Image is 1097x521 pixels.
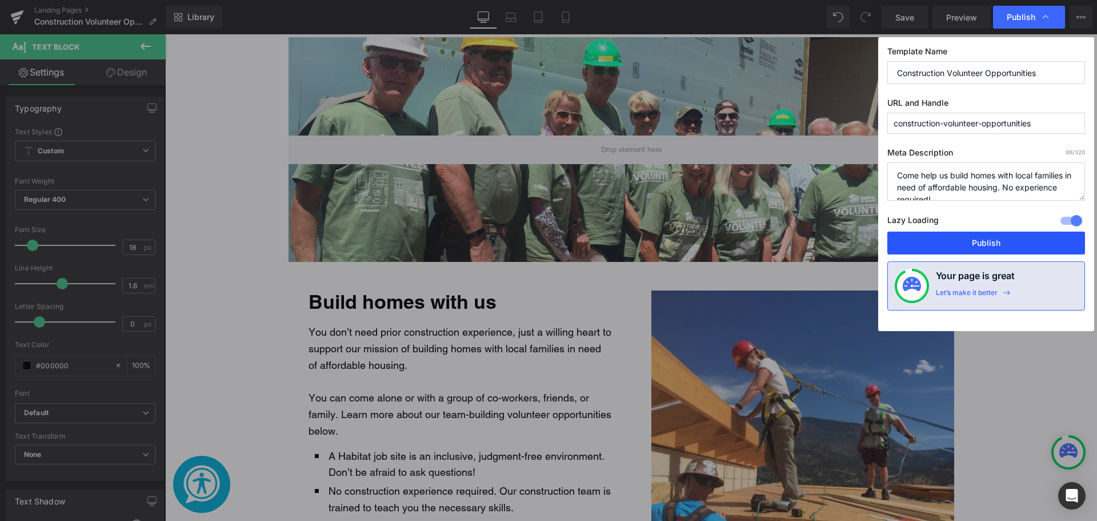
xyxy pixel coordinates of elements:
[887,46,1085,61] label: Template Name
[1007,12,1035,22] span: Publish
[903,277,921,295] img: onboarding-status.svg
[887,162,1085,201] textarea: Come help us build homes with local families in need of affordable housing. No experience required!
[8,421,65,479] div: Launch Recite Me
[163,414,446,447] p: A Habitat job site is an inclusive, judgment-free environment. Don’t be afraid to ask questions!
[1066,149,1072,156] span: 99
[143,356,446,405] p: You can come alone or with a group of co-workers, friends, or family. Learn more about our team-b...
[936,288,998,303] div: Let’s make it better
[143,256,446,279] h2: Build homes with us
[1058,482,1086,510] div: Open Intercom Messenger
[1066,149,1085,156] span: /320
[887,148,1085,162] label: Meta Description
[17,430,57,470] img: Launch Recite Me
[936,269,1015,288] h4: Your page is great
[887,232,1085,254] button: Publish
[143,292,446,337] span: You don’t need prior construction experience, just a willing heart to support our mission of buil...
[887,98,1085,113] label: URL and Handle
[887,213,939,232] label: Lazy Loading
[163,484,446,501] p: Volunteer days are 9am to 3pm.
[163,449,446,482] p: No construction experience required. Our construction team is trained to teach you the necessary ...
